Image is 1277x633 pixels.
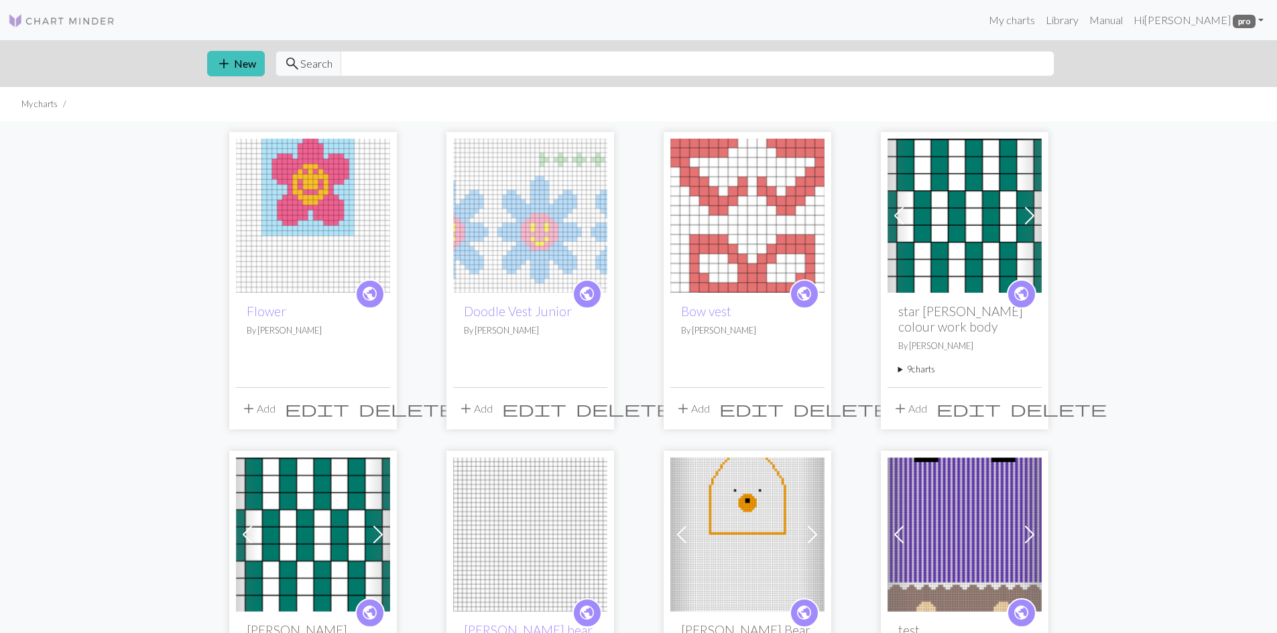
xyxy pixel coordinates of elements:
a: public [1007,598,1036,628]
a: public [355,598,385,628]
span: delete [359,399,455,418]
p: By [PERSON_NAME] [681,324,814,337]
a: Florence Bear face 1 [670,526,825,539]
a: Flossie Colour work body [236,526,390,539]
a: My charts [983,7,1040,33]
a: public [572,279,602,309]
i: public [796,600,812,626]
button: Edit [932,396,1006,421]
span: public [579,602,595,623]
i: public [361,281,378,307]
a: test [888,526,1042,539]
summary: 9charts [898,363,1031,376]
span: edit [936,399,1001,418]
span: public [796,602,812,623]
span: add [458,399,474,418]
a: Bow vest [681,303,731,319]
button: New [207,51,265,76]
button: Delete [788,396,894,421]
p: By [PERSON_NAME] [898,340,1031,352]
button: Add [888,396,932,421]
img: Florence bear chart [453,458,607,612]
a: Flower [247,303,286,319]
span: public [361,602,378,623]
img: Logo [8,13,115,29]
img: Bow vest [670,139,825,293]
a: public [790,598,819,628]
i: public [796,281,812,307]
i: public [1013,600,1030,626]
span: edit [285,399,349,418]
i: Edit [936,401,1001,417]
img: Doodle Vest Junior [453,139,607,293]
a: public [790,279,819,309]
i: public [579,281,595,307]
span: public [579,283,595,304]
i: public [1013,281,1030,307]
button: Edit [280,396,354,421]
a: Doodle Vest Junior [464,303,572,319]
a: Flower [236,208,390,220]
img: Flossie Colour work body [888,139,1042,293]
span: add [892,399,908,418]
a: public [355,279,385,309]
a: Bow vest [670,208,825,220]
button: Delete [1006,396,1111,421]
span: Search [300,56,332,72]
span: edit [719,399,784,418]
button: Add [236,396,280,421]
button: Delete [354,396,460,421]
span: delete [793,399,890,418]
button: Add [670,396,715,421]
p: By [PERSON_NAME] [464,324,597,337]
li: My charts [21,98,58,111]
span: public [1013,602,1030,623]
i: Edit [719,401,784,417]
a: Florence bear chart [453,526,607,539]
a: Flossie Colour work body [888,208,1042,220]
button: Edit [715,396,788,421]
span: public [1013,283,1030,304]
img: test [888,458,1042,612]
a: Library [1040,7,1084,33]
span: delete [576,399,672,418]
a: public [1007,279,1036,309]
span: add [675,399,691,418]
span: add [216,54,232,73]
span: pro [1233,15,1256,28]
span: edit [502,399,566,418]
a: public [572,598,602,628]
span: search [284,54,300,73]
span: delete [1010,399,1107,418]
span: public [796,283,812,304]
h2: star [PERSON_NAME] colour work body [898,303,1031,334]
p: By [PERSON_NAME] [247,324,379,337]
button: Delete [571,396,677,421]
i: Edit [502,401,566,417]
button: Edit [497,396,571,421]
a: Manual [1084,7,1128,33]
button: Add [453,396,497,421]
img: Flossie Colour work body [236,458,390,612]
a: Hi[PERSON_NAME] pro [1128,7,1269,33]
i: public [361,600,378,626]
a: Doodle Vest Junior [453,208,607,220]
i: Edit [285,401,349,417]
img: Florence Bear face 1 [670,458,825,612]
i: public [579,600,595,626]
span: add [241,399,257,418]
img: Flower [236,139,390,293]
span: public [361,283,378,304]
